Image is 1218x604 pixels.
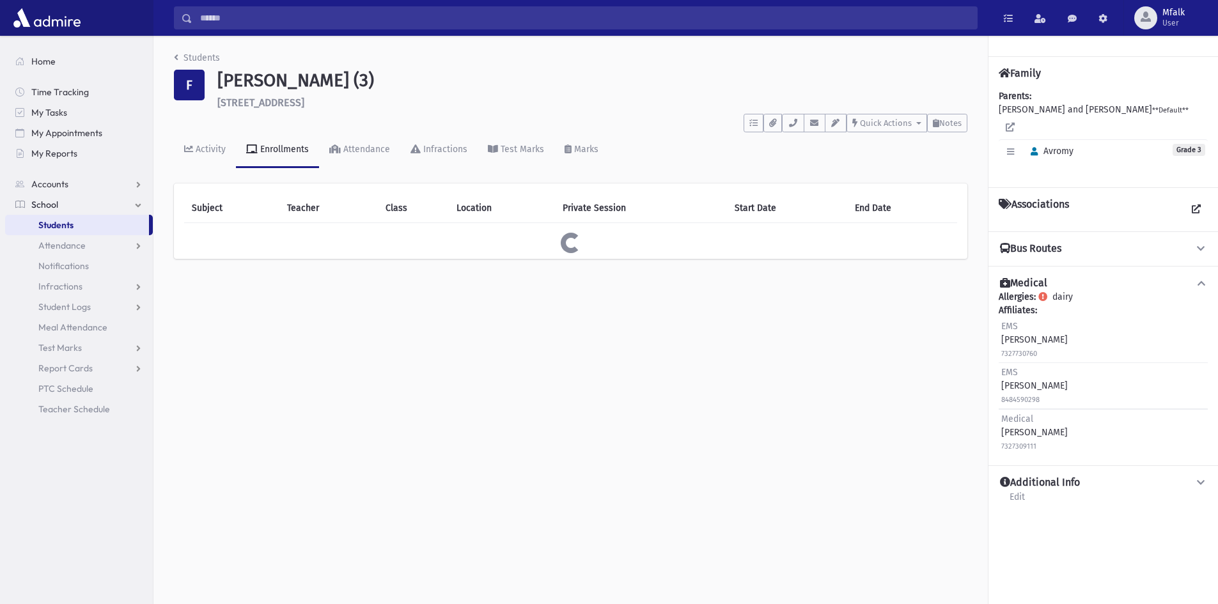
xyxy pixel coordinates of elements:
a: Infractions [400,132,478,168]
a: My Tasks [5,102,153,123]
a: Students [174,52,220,63]
span: Time Tracking [31,86,89,98]
a: Edit [1009,490,1026,513]
input: Search [192,6,977,29]
span: School [31,199,58,210]
button: Bus Routes [999,242,1208,256]
span: Notes [939,118,962,128]
a: PTC Schedule [5,378,153,399]
span: Accounts [31,178,68,190]
th: Private Session [555,194,727,223]
th: Start Date [727,194,847,223]
h4: Associations [999,198,1069,221]
th: Teacher [279,194,378,223]
button: Medical [999,277,1208,290]
span: Notifications [38,260,89,272]
span: Test Marks [38,342,82,353]
a: Notifications [5,256,153,276]
button: Quick Actions [847,114,927,132]
span: PTC Schedule [38,383,93,394]
span: My Appointments [31,127,102,139]
div: [PERSON_NAME] [1001,320,1068,360]
span: Report Cards [38,362,93,374]
a: Teacher Schedule [5,399,153,419]
a: Time Tracking [5,82,153,102]
th: Class [378,194,449,223]
span: Mfalk [1162,8,1185,18]
b: Affiliates: [999,305,1037,316]
a: Enrollments [236,132,319,168]
a: Infractions [5,276,153,297]
h4: Medical [1000,277,1047,290]
nav: breadcrumb [174,51,220,70]
button: Notes [927,114,967,132]
div: F [174,70,205,100]
a: Report Cards [5,358,153,378]
div: Infractions [421,144,467,155]
a: Activity [174,132,236,168]
span: Student Logs [38,301,91,313]
a: My Appointments [5,123,153,143]
div: Attendance [341,144,390,155]
span: Quick Actions [860,118,912,128]
img: AdmirePro [10,5,84,31]
div: dairy [999,290,1208,455]
div: Test Marks [498,144,544,155]
small: 7327730760 [1001,350,1037,358]
span: Meal Attendance [38,321,107,333]
a: Attendance [319,132,400,168]
span: Avromy [1025,146,1074,157]
h4: Additional Info [1000,476,1080,490]
span: Teacher Schedule [38,403,110,415]
span: EMS [1001,367,1018,378]
th: Location [449,194,555,223]
a: Marks [554,132,609,168]
div: Activity [193,144,226,155]
a: Students [5,215,149,235]
a: My Reports [5,143,153,164]
button: Additional Info [999,476,1208,490]
b: Allergies: [999,291,1036,302]
small: 8484590298 [1001,396,1040,404]
span: User [1162,18,1185,28]
a: Meal Attendance [5,317,153,337]
div: [PERSON_NAME] [1001,412,1068,453]
th: Subject [184,194,279,223]
span: Grade 3 [1173,144,1205,156]
a: School [5,194,153,215]
a: Attendance [5,235,153,256]
div: Enrollments [258,144,309,155]
h4: Bus Routes [1000,242,1061,256]
span: Home [31,56,56,67]
span: Students [38,219,74,231]
span: Medical [1001,414,1033,424]
a: Test Marks [478,132,554,168]
span: EMS [1001,321,1018,332]
a: Accounts [5,174,153,194]
a: Student Logs [5,297,153,317]
a: Test Marks [5,337,153,358]
span: My Reports [31,148,77,159]
div: [PERSON_NAME] [1001,366,1068,406]
h4: Family [999,67,1041,79]
span: Attendance [38,240,86,251]
small: 7327309111 [1001,442,1036,451]
span: My Tasks [31,107,67,118]
span: Infractions [38,281,82,292]
h6: [STREET_ADDRESS] [217,97,967,109]
h1: [PERSON_NAME] (3) [217,70,967,91]
a: Home [5,51,153,72]
b: Parents: [999,91,1031,102]
div: Marks [572,144,598,155]
a: View all Associations [1185,198,1208,221]
th: End Date [847,194,957,223]
div: [PERSON_NAME] and [PERSON_NAME] [999,89,1208,177]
